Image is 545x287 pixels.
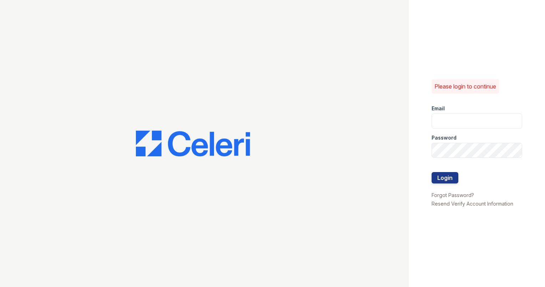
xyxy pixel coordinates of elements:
[434,82,496,91] p: Please login to continue
[136,131,250,156] img: CE_Logo_Blue-a8612792a0a2168367f1c8372b55b34899dd931a85d93a1a3d3e32e68fde9ad4.png
[432,192,474,198] a: Forgot Password?
[432,201,513,207] a: Resend Verify Account Information
[432,172,458,183] button: Login
[432,134,457,141] label: Password
[432,105,445,112] label: Email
